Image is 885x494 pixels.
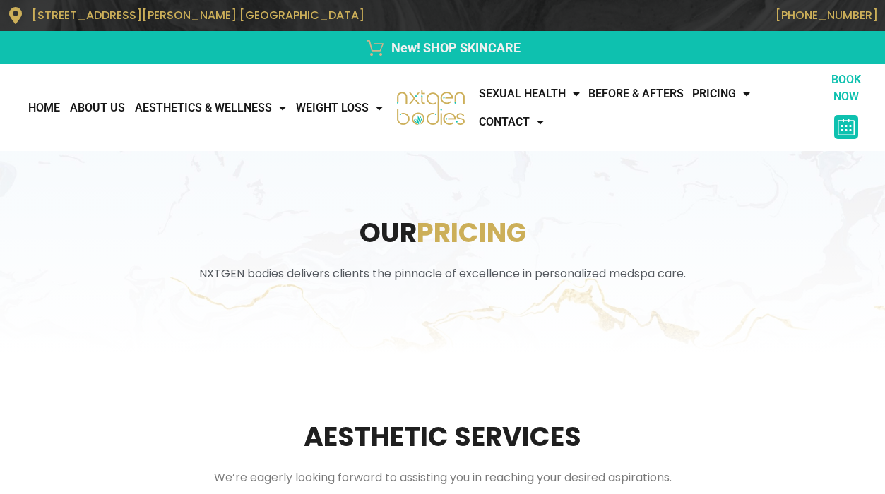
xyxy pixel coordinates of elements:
[88,469,797,486] div: We’re eagerly looking forward to assisting you in reaching your desired aspirations.
[32,7,364,23] span: [STREET_ADDRESS][PERSON_NAME] [GEOGRAPHIC_DATA]
[7,38,878,57] a: New! SHOP SKINCARE
[450,8,879,22] p: [PHONE_NUMBER]
[388,38,521,57] span: New! SHOP SKINCARE
[23,94,65,122] a: Home
[688,80,754,108] a: Pricing
[291,94,388,122] a: WEIGHT LOSS
[88,418,797,455] h2: Aesthetic Services
[584,80,688,108] a: Before & Afters
[130,94,291,122] a: AESTHETICS & WELLNESS
[475,108,548,136] a: CONTACT
[475,80,821,136] nav: Menu
[475,80,584,108] a: Sexual Health
[821,71,872,105] p: BOOK NOW
[7,94,388,122] nav: Menu
[417,214,526,251] span: Pricing
[65,94,130,122] a: About Us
